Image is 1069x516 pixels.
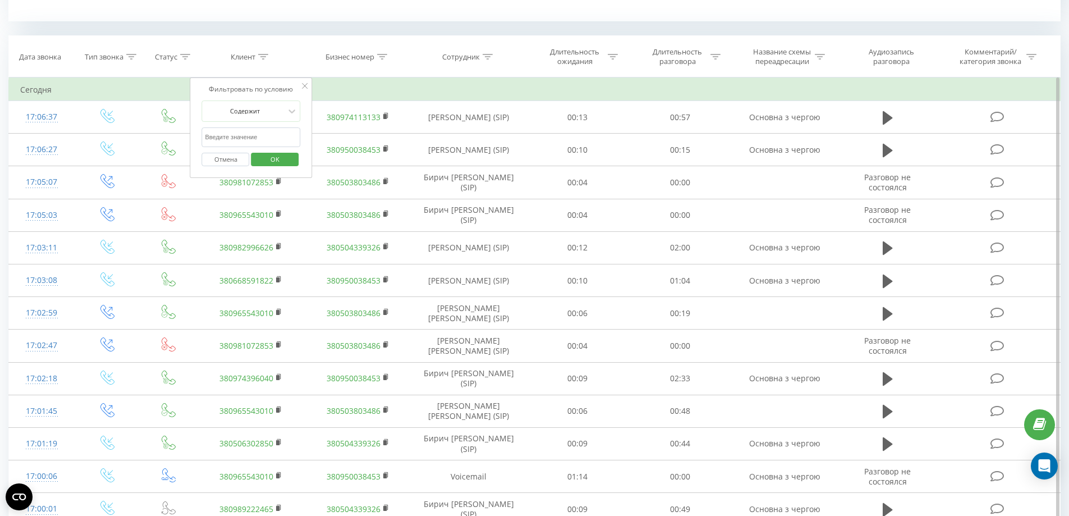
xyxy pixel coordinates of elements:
span: OK [259,150,291,168]
div: Длительность ожидания [545,47,605,66]
div: Название схемы переадресации [752,47,812,66]
div: 17:01:19 [20,433,63,455]
td: Voicemail [411,460,526,493]
td: [PERSON_NAME] (SIP) [411,231,526,264]
div: Статус [155,52,177,62]
td: [PERSON_NAME] (SIP) [411,101,526,134]
td: Основна з чергою [731,362,838,395]
a: 380950038453 [327,144,380,155]
td: Бирич [PERSON_NAME] (SIP) [411,199,526,231]
td: 00:44 [629,427,732,460]
div: Комментарий/категория звонка [958,47,1024,66]
a: 380989222465 [219,504,273,514]
td: 00:13 [526,101,629,134]
td: 00:19 [629,297,732,330]
button: Open CMP widget [6,483,33,510]
td: Основна з чергою [731,231,838,264]
div: Аудиозапись разговора [855,47,928,66]
div: 17:03:08 [20,270,63,291]
a: 380981072853 [219,340,273,351]
td: 02:00 [629,231,732,264]
td: 01:04 [629,264,732,297]
a: 380950038453 [327,275,380,286]
a: 380974113133 [327,112,380,122]
td: Основна з чергою [731,460,838,493]
span: Разговор не состоялся [864,466,911,487]
div: 17:06:37 [20,106,63,128]
td: 00:04 [526,199,629,231]
td: 00:12 [526,231,629,264]
td: 00:10 [526,264,629,297]
td: [PERSON_NAME] [PERSON_NAME] (SIP) [411,297,526,330]
div: Дата звонка [19,52,61,62]
td: Бирич [PERSON_NAME] (SIP) [411,362,526,395]
td: Основна з чергою [731,134,838,166]
div: 17:00:06 [20,465,63,487]
a: 380950038453 [327,471,380,482]
button: Отмена [202,153,250,167]
td: Основна з чергою [731,264,838,297]
td: 00:15 [629,134,732,166]
td: 00:57 [629,101,732,134]
div: 17:03:11 [20,237,63,259]
td: [PERSON_NAME] (SIP) [411,264,526,297]
a: 380503803486 [327,405,380,416]
span: Разговор не состоялся [864,172,911,193]
a: 380504339326 [327,504,380,514]
span: Разговор не состоялся [864,204,911,225]
a: 380503803486 [327,340,380,351]
a: 380503803486 [327,308,380,318]
a: 380981072853 [219,177,273,188]
a: 380950038453 [327,373,380,383]
td: 00:00 [629,166,732,199]
td: 00:00 [629,199,732,231]
div: Бизнес номер [325,52,374,62]
div: 17:05:07 [20,171,63,193]
div: Сотрудник [442,52,480,62]
td: 00:06 [526,395,629,427]
a: 380974396040 [219,373,273,383]
td: 02:33 [629,362,732,395]
a: 380668591822 [219,275,273,286]
div: Тип звонка [85,52,123,62]
td: 00:09 [526,362,629,395]
td: Сегодня [9,79,1061,101]
button: OK [251,153,299,167]
div: 17:05:03 [20,204,63,226]
div: 17:02:47 [20,335,63,357]
td: 00:00 [629,460,732,493]
a: 380506302850 [219,438,273,449]
td: 00:04 [526,330,629,362]
td: 00:09 [526,427,629,460]
a: 380503803486 [327,209,380,220]
td: Бирич [PERSON_NAME] (SIP) [411,427,526,460]
div: Фильтровать по условию [202,84,301,95]
td: Бирич [PERSON_NAME] (SIP) [411,166,526,199]
div: Open Intercom Messenger [1031,453,1058,480]
td: Основна з чергою [731,427,838,460]
div: 17:02:18 [20,368,63,390]
td: [PERSON_NAME] (SIP) [411,134,526,166]
a: 380965543010 [219,471,273,482]
div: 17:06:27 [20,139,63,161]
a: 380503803486 [327,177,380,188]
a: 380504339326 [327,242,380,253]
div: Длительность разговора [648,47,708,66]
td: 00:48 [629,395,732,427]
td: Основна з чергою [731,101,838,134]
td: 00:06 [526,297,629,330]
span: Разговор не состоялся [864,335,911,356]
td: 00:00 [629,330,732,362]
td: [PERSON_NAME] [PERSON_NAME] (SIP) [411,395,526,427]
a: 380504339326 [327,438,380,449]
input: Введите значение [202,127,301,147]
div: 17:02:59 [20,302,63,324]
td: 01:14 [526,460,629,493]
td: [PERSON_NAME] [PERSON_NAME] (SIP) [411,330,526,362]
td: 00:10 [526,134,629,166]
td: 00:04 [526,166,629,199]
div: Клиент [231,52,255,62]
a: 380965543010 [219,308,273,318]
a: 380982996626 [219,242,273,253]
a: 380965543010 [219,209,273,220]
